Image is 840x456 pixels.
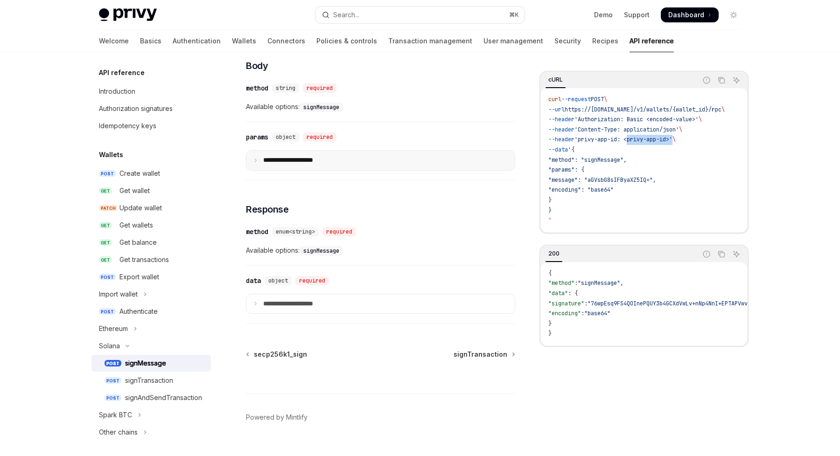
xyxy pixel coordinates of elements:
[454,350,514,359] a: signTransaction
[548,116,574,123] span: --header
[91,424,211,441] button: Toggle Other chains section
[548,146,568,153] span: --data
[246,59,268,72] span: Body
[91,117,211,134] a: Idempotency keys
[99,323,128,334] div: Ethereum
[591,96,604,103] span: POST
[99,289,138,300] div: Import wallet
[125,392,202,403] div: signAndSendTransaction
[99,67,145,78] h5: API reference
[99,239,112,246] span: GET
[454,350,507,359] span: signTransaction
[303,83,336,93] div: required
[99,340,120,352] div: Solana
[91,269,211,285] a: POSTExport wallet
[91,286,211,303] button: Toggle Import wallet section
[548,310,581,317] span: "encoding"
[483,30,543,52] a: User management
[246,83,268,93] div: method
[99,274,116,281] span: POST
[548,207,552,214] span: }
[119,220,153,231] div: Get wallets
[91,182,211,199] a: GETGet wallet
[574,116,699,123] span: 'Authorization: Basic <encoded-value>'
[246,227,268,236] div: method
[125,375,173,386] div: signTransaction
[668,10,704,20] span: Dashboard
[119,168,160,179] div: Create wallet
[247,350,307,359] a: secp256k1_sign
[548,126,574,133] span: --header
[246,413,308,422] a: Powered by Mintlify
[91,338,211,354] button: Toggle Solana section
[276,133,295,141] span: object
[99,120,156,131] div: Idempotency keys
[548,166,584,173] span: "params": {
[99,103,173,114] div: Authorization signatures
[620,279,623,287] span: ,
[173,30,221,52] a: Authentication
[730,248,742,260] button: Ask AI
[730,74,742,86] button: Ask AI
[315,7,525,23] button: Open search
[246,245,515,256] span: Available options:
[661,7,719,22] a: Dashboard
[99,170,116,177] span: POST
[119,237,157,248] div: Get balance
[105,377,121,384] span: POST
[99,409,132,421] div: Spark BTC
[303,132,336,142] div: required
[295,276,329,285] div: required
[700,74,713,86] button: Report incorrect code
[99,30,129,52] a: Welcome
[548,96,561,103] span: curl
[99,222,112,229] span: GET
[548,216,552,224] span: '
[99,256,112,263] span: GET
[125,358,166,369] div: signMessage
[91,234,211,251] a: GETGet balance
[548,320,552,327] span: }
[91,83,211,100] a: Introduction
[715,248,728,260] button: Copy the contents from the code block
[568,146,574,153] span: '{
[246,276,261,285] div: data
[91,217,211,234] a: GETGet wallets
[672,136,676,143] span: \
[333,9,359,21] div: Search...
[546,74,566,85] div: cURL
[584,300,588,307] span: :
[574,279,578,287] span: :
[578,279,620,287] span: "signMessage"
[91,355,211,372] a: POSTsignMessage
[548,300,584,307] span: "signature"
[246,203,288,216] span: Response
[316,30,377,52] a: Policies & controls
[624,10,650,20] a: Support
[91,320,211,337] button: Toggle Ethereum section
[254,350,307,359] span: secp256k1_sign
[91,389,211,406] a: POSTsignAndSendTransaction
[99,86,135,97] div: Introduction
[99,427,138,438] div: Other chains
[715,74,728,86] button: Copy the contents from the code block
[554,30,581,52] a: Security
[105,360,121,367] span: POST
[700,248,713,260] button: Report incorrect code
[91,100,211,117] a: Authorization signatures
[119,271,159,283] div: Export wallet
[548,106,565,113] span: --url
[105,394,121,401] span: POST
[91,251,211,268] a: GETGet transactions
[548,156,627,164] span: "method": "signMessage",
[548,269,552,277] span: {
[548,290,568,297] span: "data"
[267,30,305,52] a: Connectors
[300,246,343,256] code: signMessage
[548,330,552,337] span: }
[584,310,610,317] span: "base64"
[548,279,574,287] span: "method"
[546,248,562,259] div: 200
[322,227,356,236] div: required
[388,30,472,52] a: Transaction management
